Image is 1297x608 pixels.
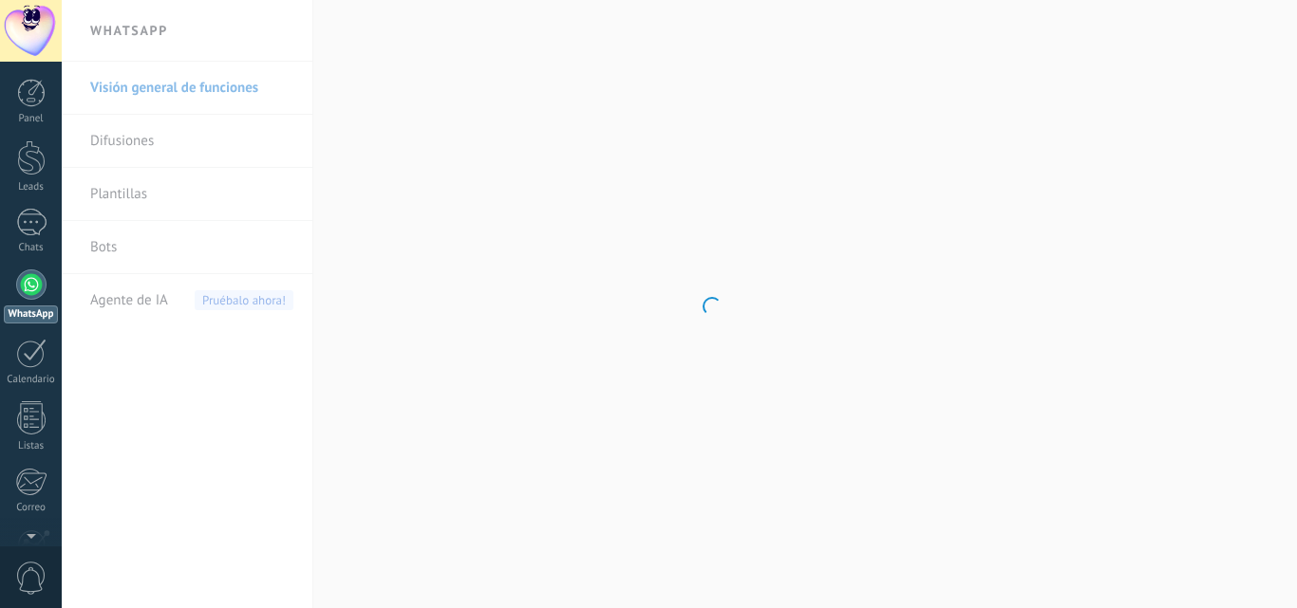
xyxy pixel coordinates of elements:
[4,113,59,125] div: Panel
[4,181,59,193] div: Leads
[4,502,59,514] div: Correo
[4,242,59,254] div: Chats
[4,374,59,386] div: Calendario
[4,440,59,452] div: Listas
[4,305,58,323] div: WhatsApp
